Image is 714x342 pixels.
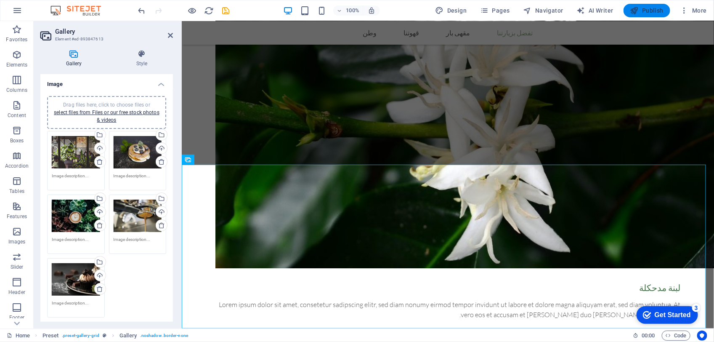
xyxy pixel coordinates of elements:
span: : [648,332,649,339]
div: jacob-thibodeau-604099-unsplash01.jpg [52,136,100,169]
span: Drag files here, click to choose files or [54,102,159,123]
span: . preset-gallery-grid [62,331,99,341]
h4: Image [40,74,173,89]
button: reload [204,5,214,16]
p: Columns [6,87,27,94]
nav: breadcrumb [42,331,188,341]
button: Click here to leave preview mode and continue editing [187,5,197,16]
button: Pages [477,4,513,17]
p: Accordion [5,163,29,169]
p: Images [8,238,26,245]
span: Click to select. Double-click to edit [119,331,137,341]
p: Tables [9,188,24,195]
h3: Element #ed-893847613 [55,35,156,43]
button: Navigator [520,4,567,17]
button: undo [137,5,147,16]
a: select files from Files or our free stock photos & videos [54,110,159,123]
span: Design [435,6,467,15]
i: This element is a customizable preset [103,333,106,338]
span: Click to select. Double-click to edit [42,331,59,341]
p: Boxes [10,137,24,144]
p: Content [8,112,26,119]
p: Header [8,289,25,296]
div: 3 [60,2,69,10]
h6: Session time [633,331,655,341]
div: bake-baked-bakery-1028714.jpg [52,263,100,297]
h6: 100% [346,5,359,16]
button: Publish [624,4,670,17]
p: Footer [9,314,24,321]
p: Features [7,213,27,220]
i: Undo: Edit headline (Ctrl+Z) [137,6,147,16]
i: On resize automatically adjust zoom level to fit chosen device. [368,7,375,14]
button: Usercentrics [697,331,707,341]
p: Favorites [6,36,27,43]
div: berries-blueberries-cake-236804.jpg [114,136,162,169]
p: Elements [6,61,28,68]
img: Editor Logo [48,5,111,16]
button: save [221,5,231,16]
span: . noshadow .border-none [140,331,188,341]
div: Get Started [23,9,59,17]
div: Get Started 3 items remaining, 40% complete [5,4,66,22]
a: Home [7,331,30,341]
span: Code [666,331,687,341]
button: 100% [333,5,363,16]
div: beautiful-botanical-coffee-374757.jpg [52,199,100,233]
i: Reload page [204,6,214,16]
h2: Gallery [55,28,173,35]
h4: Gallery [40,50,111,67]
span: AI Writer [577,6,613,15]
button: Design [432,4,470,17]
span: Publish [630,6,664,15]
button: More [677,4,710,17]
span: Pages [480,6,510,15]
span: More [680,6,707,15]
p: Slider [11,264,24,270]
h4: Style [111,50,173,67]
span: Navigator [523,6,563,15]
div: coffee-802057_1920.jpg [114,199,162,233]
span: 00 00 [642,331,655,341]
button: AI Writer [573,4,617,17]
button: Code [662,331,690,341]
